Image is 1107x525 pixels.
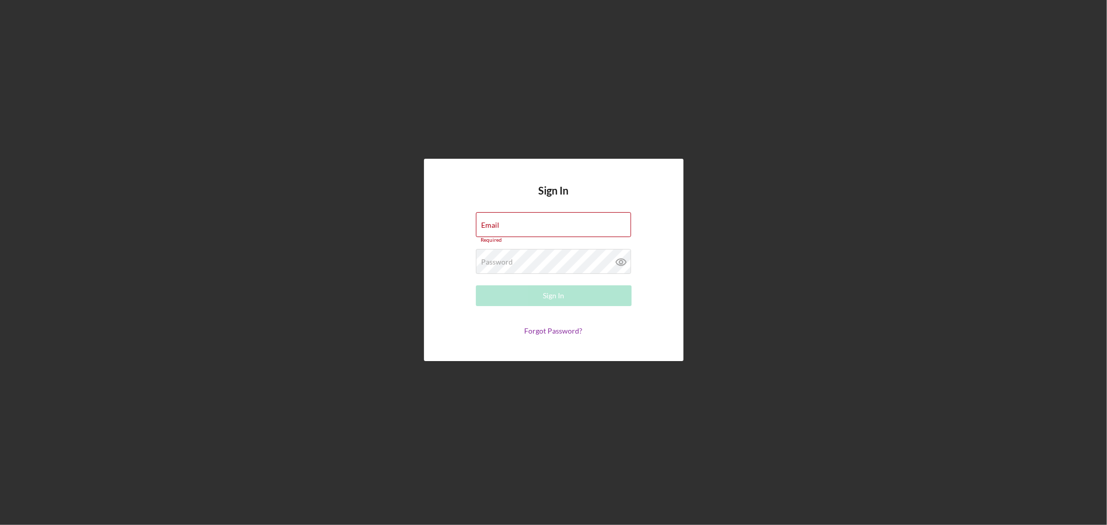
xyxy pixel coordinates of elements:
[476,237,632,243] div: Required
[476,285,632,306] button: Sign In
[543,285,564,306] div: Sign In
[482,258,513,266] label: Password
[525,326,583,335] a: Forgot Password?
[539,185,569,212] h4: Sign In
[482,221,500,229] label: Email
